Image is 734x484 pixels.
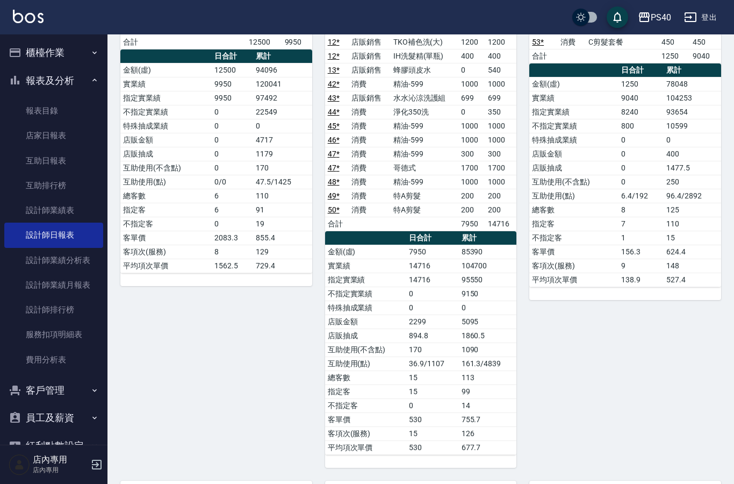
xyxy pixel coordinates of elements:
td: 9950 [282,35,312,49]
th: 日合計 [406,231,458,245]
td: 哥德式 [391,161,459,175]
td: 161.3/4839 [459,357,517,371]
a: 設計師業績分析表 [4,248,103,273]
td: 客單價 [325,412,407,426]
td: 不指定客 [529,231,618,245]
td: IH洗髮精(單瓶) [391,49,459,63]
td: 0 [458,105,485,119]
table: a dense table [325,231,517,455]
td: 合計 [120,35,148,49]
td: 互助使用(點) [120,175,212,189]
img: Person [9,454,30,475]
td: 平均項次單價 [529,273,618,287]
td: 7 [618,217,664,231]
td: 1562.5 [212,259,254,273]
td: 10599 [664,119,721,133]
td: 0 [406,301,458,315]
h5: 店內專用 [33,454,88,465]
td: 金額(虛) [529,77,618,91]
td: 91 [253,203,312,217]
td: 消費 [349,189,390,203]
td: 0 [618,161,664,175]
td: 200 [458,189,485,203]
td: 指定客 [120,203,212,217]
td: 互助使用(點) [529,189,618,203]
a: 設計師業績表 [4,198,103,223]
td: 113 [459,371,517,385]
td: 店販金額 [529,147,618,161]
td: 消費 [558,35,586,49]
td: 消費 [349,161,390,175]
td: 1700 [485,161,517,175]
td: 0 [618,133,664,147]
td: 0/0 [212,175,254,189]
td: 平均項次單價 [120,259,212,273]
td: 1250 [659,49,690,63]
th: 累計 [459,231,517,245]
td: 1179 [253,147,312,161]
td: 1860.5 [459,329,517,343]
td: 0 [459,301,517,315]
td: 9040 [690,49,721,63]
td: 677.7 [459,440,517,454]
th: 累計 [664,63,721,77]
td: 特A剪髮 [391,189,459,203]
td: 金額(虛) [325,245,407,259]
td: 指定實業績 [529,105,618,119]
td: 156.3 [618,245,664,259]
td: 店販銷售 [349,91,390,105]
td: 消費 [349,203,390,217]
td: 0 [212,147,254,161]
td: 特A剪髮 [391,203,459,217]
td: 129 [253,245,312,259]
td: 不指定實業績 [529,119,618,133]
td: 指定客 [325,385,407,398]
td: 精油-599 [391,133,459,147]
td: 78048 [664,77,721,91]
a: 報表目錄 [4,98,103,123]
td: 0 [618,175,664,189]
td: 300 [458,147,485,161]
td: 47.5/1425 [253,175,312,189]
td: 店販銷售 [349,35,390,49]
td: 客單價 [120,231,212,245]
td: 1000 [485,133,517,147]
td: 平均項次單價 [325,440,407,454]
td: 實業績 [120,77,212,91]
td: 96.4/2892 [664,189,721,203]
td: 540 [485,63,517,77]
td: 1200 [458,35,485,49]
td: 110 [253,189,312,203]
td: 0 [212,133,254,147]
button: 客戶管理 [4,376,103,404]
td: 14716 [406,273,458,287]
td: 9 [618,259,664,273]
td: 店販銷售 [349,63,390,77]
td: 0 [406,287,458,301]
td: 實業績 [325,259,407,273]
td: 104253 [664,91,721,105]
td: 6 [212,203,254,217]
td: 總客數 [120,189,212,203]
td: 消費 [349,133,390,147]
td: 1090 [459,343,517,357]
td: 6.4/192 [618,189,664,203]
td: 店販抽成 [529,161,618,175]
td: 250 [664,175,721,189]
td: 消費 [349,175,390,189]
td: 不指定實業績 [120,105,212,119]
td: 1000 [458,77,485,91]
td: 170 [406,343,458,357]
th: 日合計 [212,49,254,63]
table: a dense table [120,49,312,273]
td: 0 [212,119,254,133]
td: 85390 [459,245,517,259]
td: 總客數 [529,203,618,217]
td: 200 [485,189,517,203]
td: 1000 [485,77,517,91]
td: 精油-599 [391,77,459,91]
td: 400 [664,147,721,161]
td: 互助使用(點) [325,357,407,371]
td: 300 [485,147,517,161]
button: 員工及薪資 [4,404,103,432]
